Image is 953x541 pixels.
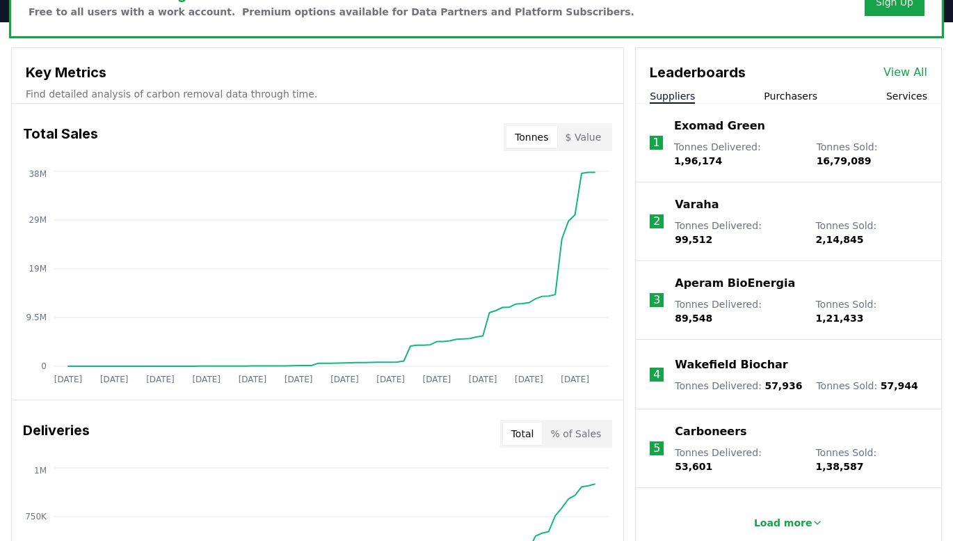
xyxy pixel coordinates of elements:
p: Tonnes Delivered : [675,297,801,325]
p: Tonnes Sold : [817,140,927,168]
p: 5 [653,440,660,457]
p: 2 [653,213,660,230]
tspan: 38M [29,169,47,179]
tspan: 19M [29,264,47,274]
span: 53,601 [675,461,712,472]
a: View All [883,64,927,81]
tspan: [DATE] [423,375,451,384]
tspan: [DATE] [561,375,589,384]
span: 1,96,174 [674,155,722,166]
tspan: [DATE] [469,375,497,384]
p: Tonnes Delivered : [675,446,801,473]
p: Free to all users with a work account. Premium options available for Data Partners and Platform S... [29,5,634,19]
tspan: [DATE] [100,375,129,384]
p: Tonnes Delivered : [675,379,802,393]
tspan: [DATE] [239,375,267,384]
p: 3 [653,292,660,308]
p: Find detailed analysis of carbon removal data through time. [26,87,609,101]
a: Carboneers [675,423,746,440]
p: Tonnes Sold : [815,219,927,246]
tspan: [DATE] [285,375,313,384]
p: Load more [754,516,812,530]
p: Tonnes Sold : [815,297,927,325]
span: 57,936 [764,380,802,391]
tspan: [DATE] [54,375,83,384]
button: Suppliers [650,89,695,103]
p: Tonnes Sold : [815,446,927,473]
p: Tonnes Delivered : [675,219,801,246]
span: 89,548 [675,313,712,324]
tspan: [DATE] [330,375,359,384]
tspan: [DATE] [376,375,405,384]
p: Tonnes Delivered : [674,140,803,168]
button: $ Value [557,126,610,148]
span: 16,79,089 [817,155,872,166]
span: 2,14,845 [815,234,863,245]
tspan: 29M [29,215,47,225]
tspan: 1M [34,466,47,476]
span: 1,38,587 [815,461,863,472]
tspan: [DATE] [515,375,543,384]
tspan: 750K [25,512,47,522]
tspan: 0 [41,361,47,371]
button: % of Sales [542,423,609,445]
span: 99,512 [675,234,712,245]
span: 57,944 [881,380,918,391]
button: Services [886,89,927,103]
button: Load more [743,509,835,537]
h3: Deliveries [23,420,90,448]
tspan: 9.5M [26,313,47,322]
h3: Total Sales [23,123,98,151]
a: Exomad Green [674,118,765,134]
a: Varaha [675,196,719,213]
button: Total [503,423,543,445]
span: 1,21,433 [815,313,863,324]
p: Tonnes Sold : [816,379,918,393]
p: 1 [653,134,660,151]
button: Tonnes [506,126,556,148]
tspan: [DATE] [192,375,221,384]
h3: Key Metrics [26,62,609,83]
tspan: [DATE] [146,375,175,384]
a: Wakefield Biochar [675,356,787,373]
h3: Leaderboards [650,62,746,83]
button: Purchasers [764,89,817,103]
p: 4 [653,366,660,383]
a: Aperam BioEnergia [675,275,795,292]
